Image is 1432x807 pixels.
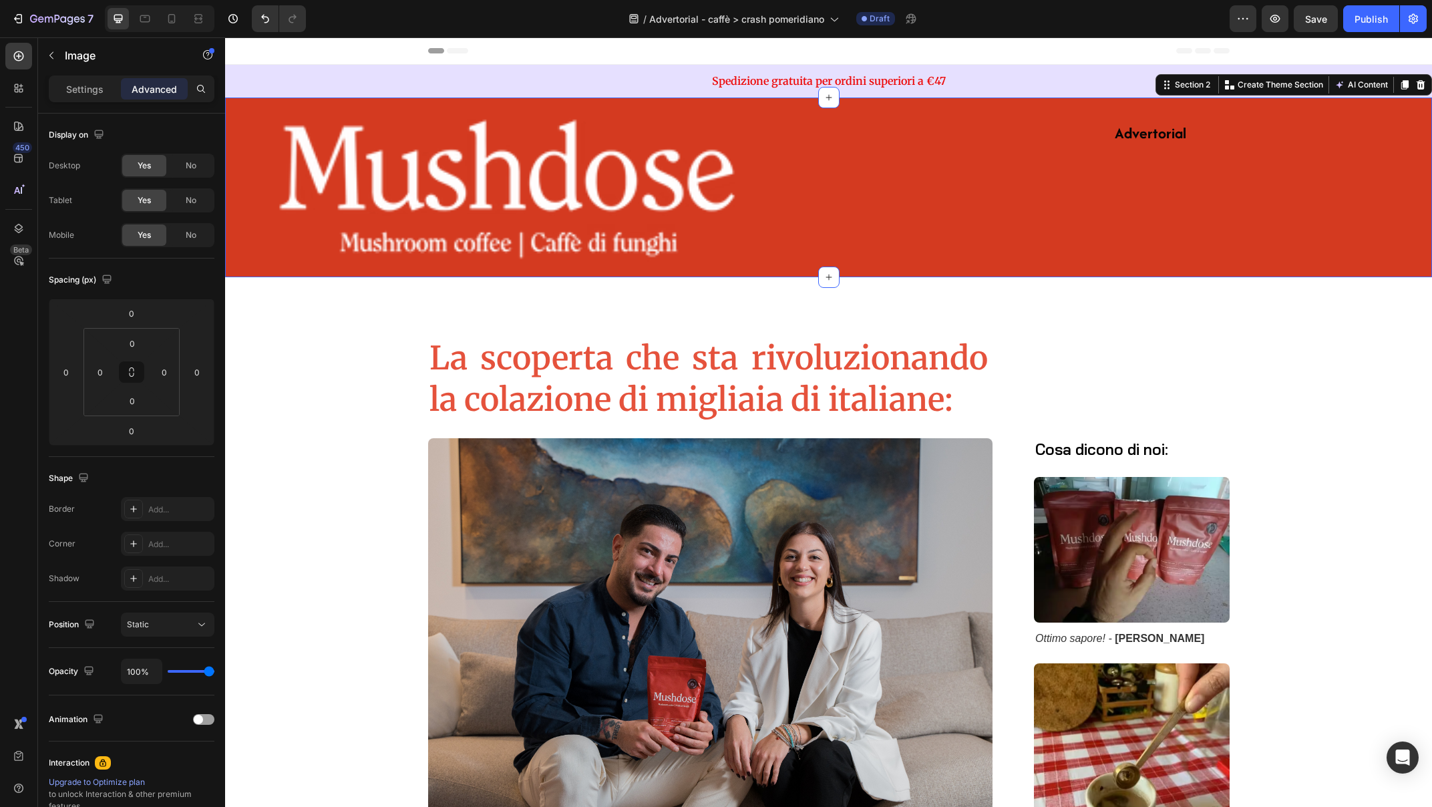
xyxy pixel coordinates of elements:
div: Beta [10,245,32,255]
p: 7 [87,11,94,27]
input: 0px [119,333,146,353]
div: Position [49,616,98,634]
span: Draft [870,13,890,25]
input: 0 [187,362,207,382]
h3: Cosa dicono di noi: [809,401,1005,424]
div: Upgrade to Optimize plan [49,776,214,788]
iframe: Design area [225,37,1432,807]
div: Shape [49,470,92,488]
span: No [186,194,196,206]
input: 0px [90,362,110,382]
button: Publish [1343,5,1399,32]
p: Create Theme Section [1013,41,1098,53]
div: Add... [148,573,211,585]
input: 0 [118,303,145,323]
div: Shadow [49,573,79,585]
div: Desktop [49,160,80,172]
h1: La scoperta che sta rivoluzionando la colazione di migliaia di italiane: [203,299,764,385]
input: 0 [118,421,145,441]
input: 0 [56,362,76,382]
div: Publish [1355,12,1388,26]
span: Yes [138,160,151,172]
input: 0px [154,362,174,382]
div: Animation [49,711,106,729]
span: Static [127,619,149,629]
div: Section 2 [947,41,988,53]
p: Advanced [132,82,177,96]
button: 7 [5,5,100,32]
button: AI Content [1107,39,1166,55]
div: Tablet [49,194,72,206]
span: Yes [138,194,151,206]
img: gempages_509916340421657773-835b3fdb-5beb-403c-bf84-13267d7a259d.png [809,440,1005,585]
p: Settings [66,82,104,96]
div: Spacing (px) [49,271,115,289]
div: Border [49,503,75,515]
input: 0px [119,391,146,411]
span: Save [1305,13,1327,25]
div: 450 [13,142,32,153]
div: Mobile [49,229,74,241]
div: Display on [49,126,107,144]
p: Image [65,47,178,63]
div: Undo/Redo [252,5,306,32]
div: Open Intercom Messenger [1387,742,1419,774]
div: Interaction [49,757,89,769]
strong: [PERSON_NAME] [890,595,979,607]
span: No [186,160,196,172]
img: gempages_509916340421657773-d45a55b0-37e4-43ab-afd3-8729861f09ed.jpg [203,401,768,778]
div: Corner [49,538,75,550]
span: / [643,12,647,26]
div: Add... [148,504,211,516]
button: Save [1294,5,1338,32]
span: Advertorial - caffè > crash pomeridiano [649,12,824,26]
div: Opacity [49,663,97,681]
span: No [186,229,196,241]
i: Ottimo sapore! - [810,595,887,607]
input: Auto [122,659,162,683]
button: Static [121,613,214,637]
strong: Advertorial [890,85,961,106]
span: Yes [138,229,151,241]
div: Add... [148,538,211,550]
